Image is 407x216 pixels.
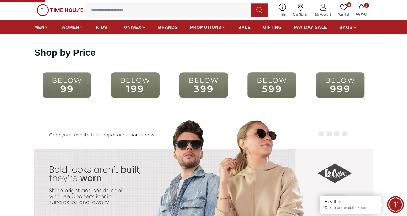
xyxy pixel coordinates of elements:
a: PROMOTIONS [190,22,226,33]
span: SALE [238,24,251,30]
a: Our Stores [289,2,311,18]
a: PAY DAY SALE [294,22,327,33]
a: 0Wishlist [335,2,352,18]
a: MEN [34,22,49,33]
h2: Shop by Price [34,47,96,58]
span: Help [277,12,288,17]
span: Our Stores [291,12,310,17]
span: BRANDS [158,24,178,30]
img: ... [37,4,83,16]
span: KIDS [96,24,107,30]
a: UNISEX [124,22,146,33]
img: ... [103,64,168,106]
div: Chat Widget [387,196,404,213]
a: BRANDS [158,22,178,33]
span: MEN [34,24,44,30]
a: GIFTING [263,22,282,33]
span: My Bag [354,12,369,16]
span: 0 [346,2,351,7]
span: PAY DAY SALE [294,24,327,30]
a: WOMEN [61,22,84,33]
span: BAGS [339,24,352,30]
span: 1 [364,3,369,8]
span: PROMOTIONS [190,24,222,30]
span: Wishlist [336,12,351,17]
div: Hey there! [324,199,376,205]
a: BAGS [339,22,357,33]
button: 1My Bag [352,3,370,17]
img: ... [307,64,373,106]
img: ... [171,64,236,106]
a: Help [276,2,289,18]
span: UNISEX [124,24,141,30]
span: GIFTING [263,24,282,30]
a: KIDS [96,22,112,33]
img: ... [34,64,100,106]
p: Talk to our watch expert! [324,205,376,210]
span: My Account [313,12,334,17]
a: SALE [238,22,251,33]
span: WOMEN [61,24,79,30]
img: ... [239,64,304,106]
